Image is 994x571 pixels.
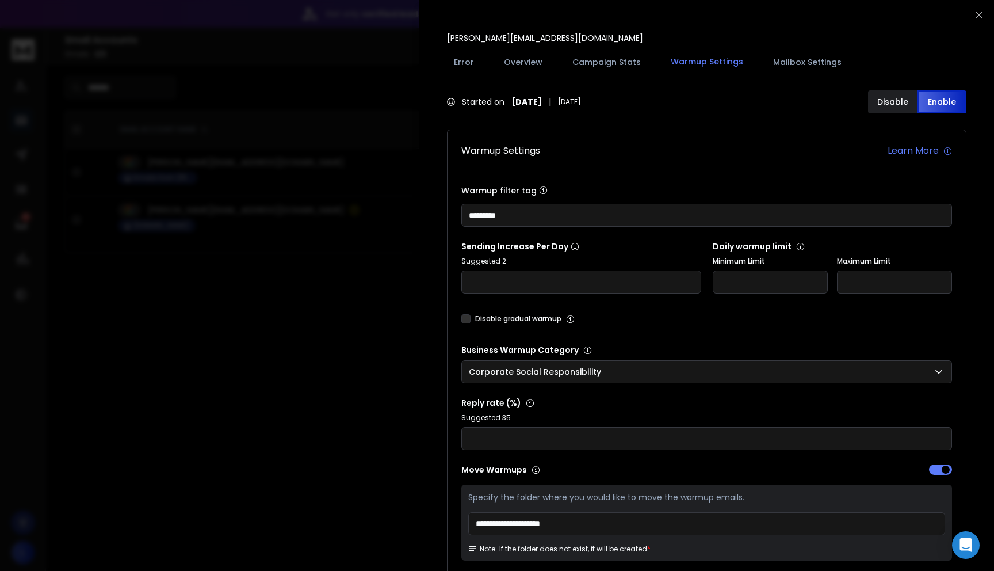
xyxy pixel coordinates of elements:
button: Warmup Settings [664,49,750,75]
button: DisableEnable [868,90,966,113]
p: Business Warmup Category [461,344,952,356]
label: Minimum Limit [713,257,828,266]
button: Mailbox Settings [766,50,848,75]
a: Learn More [888,144,952,158]
h1: Warmup Settings [461,144,540,158]
span: Note: [468,545,497,554]
label: Warmup filter tag [461,186,952,195]
button: Overview [497,50,549,75]
span: [DATE] [558,97,581,106]
button: Campaign Stats [565,50,648,75]
p: Specify the folder where you would like to move the warmup emails. [468,492,945,503]
p: Suggested 35 [461,413,952,422]
p: If the folder does not exist, it will be created [499,545,647,554]
p: Suggested 2 [461,257,701,266]
label: Disable gradual warmup [475,314,561,323]
p: Daily warmup limit [713,241,953,252]
p: Reply rate (%) [461,397,952,409]
button: Error [447,50,481,75]
p: Move Warmups [461,464,704,475]
p: Corporate Social Responsibility [469,366,606,378]
div: Open Intercom Messenger [952,531,980,559]
strong: [DATE] [511,96,542,108]
div: Started on [447,96,581,108]
label: Maximum Limit [837,257,952,266]
p: Sending Increase Per Day [461,241,701,252]
button: Disable [868,90,917,113]
button: Enable [917,90,967,113]
span: | [549,96,551,108]
p: [PERSON_NAME][EMAIL_ADDRESS][DOMAIN_NAME] [447,32,643,44]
